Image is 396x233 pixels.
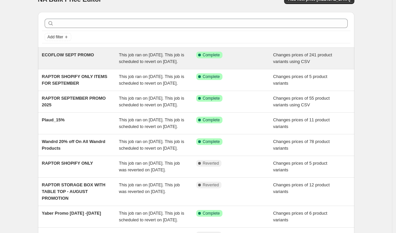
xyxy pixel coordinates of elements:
span: Reverted [203,182,219,188]
span: Changes prices of 78 product variants [273,139,330,151]
span: Changes prices of 55 product variants using CSV [273,96,330,107]
span: This job ran on [DATE]. This job is scheduled to revert on [DATE]. [119,117,184,129]
span: Plaud_15% [42,117,65,122]
span: This job ran on [DATE]. This job was reverted on [DATE]. [119,182,180,194]
span: Wandrd 20% off On All Wandrd Products [42,139,106,151]
span: RAPTOR SHOPIFY ONLY [42,161,93,166]
span: Complete [203,211,220,216]
span: Changes prices of 11 product variants [273,117,330,129]
span: Changes prices of 5 product variants [273,161,327,172]
span: Complete [203,52,220,58]
span: Changes prices of 6 product variants [273,211,327,222]
span: Complete [203,117,220,123]
span: RAPTOR SHOPIFY ONLY ITEMS FOR SEPTEMBER [42,74,108,86]
span: This job ran on [DATE]. This job is scheduled to revert on [DATE]. [119,211,184,222]
span: This job ran on [DATE]. This job is scheduled to revert on [DATE]. [119,96,184,107]
span: Changes prices of 5 product variants [273,74,327,86]
span: This job ran on [DATE]. This job is scheduled to revert on [DATE]. [119,52,184,64]
span: Add filter [48,34,63,40]
span: Complete [203,74,220,79]
span: This job ran on [DATE]. This job is scheduled to revert on [DATE]. [119,74,184,86]
span: Complete [203,139,220,144]
span: This job ran on [DATE]. This job was reverted on [DATE]. [119,161,180,172]
span: Reverted [203,161,219,166]
span: RAPTOR SEPTEMBER PROMO 2025 [42,96,106,107]
span: Complete [203,96,220,101]
span: Changes prices of 241 product variants using CSV [273,52,332,64]
span: Changes prices of 12 product variants [273,182,330,194]
span: This job ran on [DATE]. This job is scheduled to revert on [DATE]. [119,139,184,151]
span: Yaber Promo [DATE] -[DATE] [42,211,101,216]
button: Add filter [45,33,71,41]
span: RAPTOR STORAGE BOX WITH TABLE TOP - AUGUST PROMOTION [42,182,106,201]
span: ECOFLOW SEPT PROMO [42,52,94,57]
